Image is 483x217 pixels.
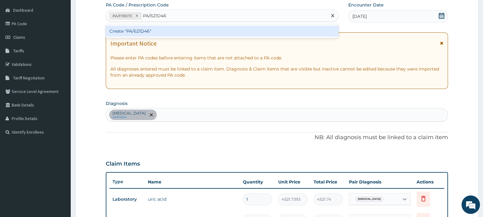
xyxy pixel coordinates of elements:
[110,40,156,47] h1: Important Notice
[348,2,384,8] label: Encounter Date
[109,194,145,205] td: Laboratory
[275,176,311,188] th: Unit Price
[113,111,146,116] p: [MEDICAL_DATA]
[101,3,116,18] div: Minimize live chat window
[11,31,25,46] img: d_794563401_company_1708531726252_794563401
[352,13,367,19] span: [DATE]
[36,68,85,130] span: We're online!
[13,7,33,13] span: Dashboard
[13,48,24,54] span: Tariffs
[311,176,346,188] th: Total Price
[110,66,443,78] p: All diagnoses entered must be linked to a claim item. Diagnosis & Claim Items that are visible bu...
[145,193,240,205] td: uric acid
[106,161,140,167] h3: Claim Items
[346,176,414,188] th: Pair Diagnosis
[13,75,45,81] span: Tariff Negotiation
[106,100,128,106] label: Diagnosis
[111,12,133,19] div: PA/F91D7C
[414,176,444,188] th: Actions
[110,55,443,61] p: Please enter PA codes before entering items that are not attached to a PA code
[13,34,25,40] span: Claims
[148,112,154,118] span: remove selection option
[355,196,384,202] span: [MEDICAL_DATA]
[145,176,240,188] th: Name
[240,176,275,188] th: Quantity
[3,148,117,170] textarea: Type your message and hit 'Enter'
[106,134,448,142] p: NB: All diagnosis must be linked to a claim item
[113,116,146,119] small: confirmed
[32,34,103,42] div: Chat with us now
[106,2,169,8] label: PA Code / Prescription Code
[106,26,338,37] div: Create "PA/621D46"
[109,176,145,187] th: Type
